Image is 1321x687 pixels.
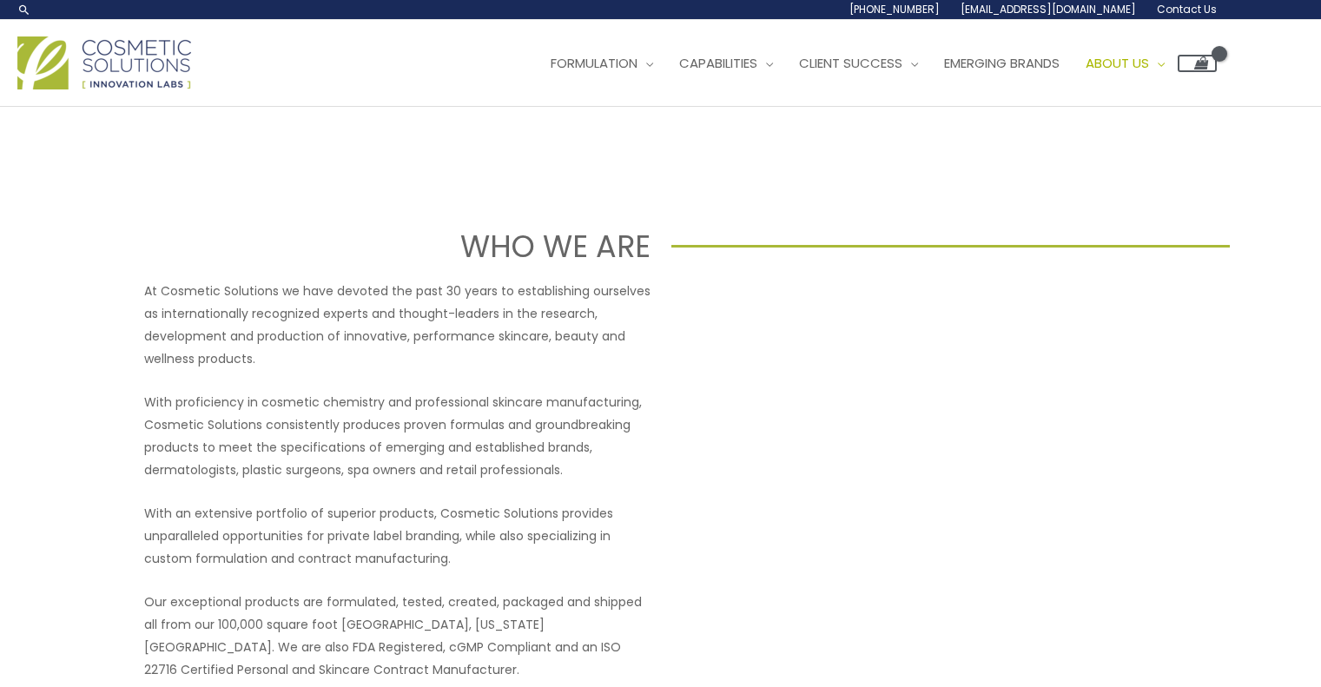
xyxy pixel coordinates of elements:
[538,37,666,89] a: Formulation
[144,280,651,370] p: At Cosmetic Solutions we have devoted the past 30 years to establishing ourselves as internationa...
[91,225,651,268] h1: WHO WE ARE
[961,2,1136,17] span: [EMAIL_ADDRESS][DOMAIN_NAME]
[144,502,651,570] p: With an extensive portfolio of superior products, Cosmetic Solutions provides unparalleled opport...
[1178,55,1217,72] a: View Shopping Cart, empty
[849,2,940,17] span: [PHONE_NUMBER]
[17,3,31,17] a: Search icon link
[799,54,902,72] span: Client Success
[525,37,1217,89] nav: Site Navigation
[1086,54,1149,72] span: About Us
[679,54,757,72] span: Capabilities
[931,37,1073,89] a: Emerging Brands
[144,591,651,681] p: Our exceptional products are formulated, tested, created, packaged and shipped all from our 100,0...
[671,280,1178,565] iframe: Get to know Cosmetic Solutions Private Label Skin Care
[786,37,931,89] a: Client Success
[551,54,637,72] span: Formulation
[944,54,1060,72] span: Emerging Brands
[666,37,786,89] a: Capabilities
[1157,2,1217,17] span: Contact Us
[17,36,191,89] img: Cosmetic Solutions Logo
[144,391,651,481] p: With proficiency in cosmetic chemistry and professional skincare manufacturing, Cosmetic Solution...
[1073,37,1178,89] a: About Us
